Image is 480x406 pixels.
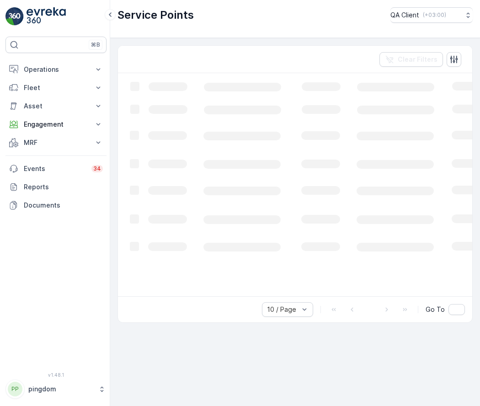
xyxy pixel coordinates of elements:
p: Asset [24,101,88,111]
span: Go To [426,305,445,314]
p: ( +03:00 ) [423,11,446,19]
a: Documents [5,196,107,214]
p: Operations [24,65,88,74]
p: Clear Filters [398,55,437,64]
button: QA Client(+03:00) [390,7,473,23]
span: v 1.48.1 [5,372,107,378]
p: MRF [24,138,88,147]
button: PPpingdom [5,379,107,399]
p: 34 [93,165,101,172]
p: Engagement [24,120,88,129]
a: Events34 [5,160,107,178]
button: MRF [5,134,107,152]
button: Clear Filters [379,52,443,67]
p: Events [24,164,86,173]
button: Fleet [5,79,107,97]
p: Fleet [24,83,88,92]
button: Operations [5,60,107,79]
img: logo_light-DOdMpM7g.png [27,7,66,26]
p: ⌘B [91,41,100,48]
div: PP [8,382,22,396]
button: Asset [5,97,107,115]
button: Engagement [5,115,107,134]
p: Documents [24,201,103,210]
a: Reports [5,178,107,196]
p: Service Points [117,8,194,22]
p: QA Client [390,11,419,20]
p: Reports [24,182,103,192]
p: pingdom [28,385,94,394]
img: logo [5,7,24,26]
